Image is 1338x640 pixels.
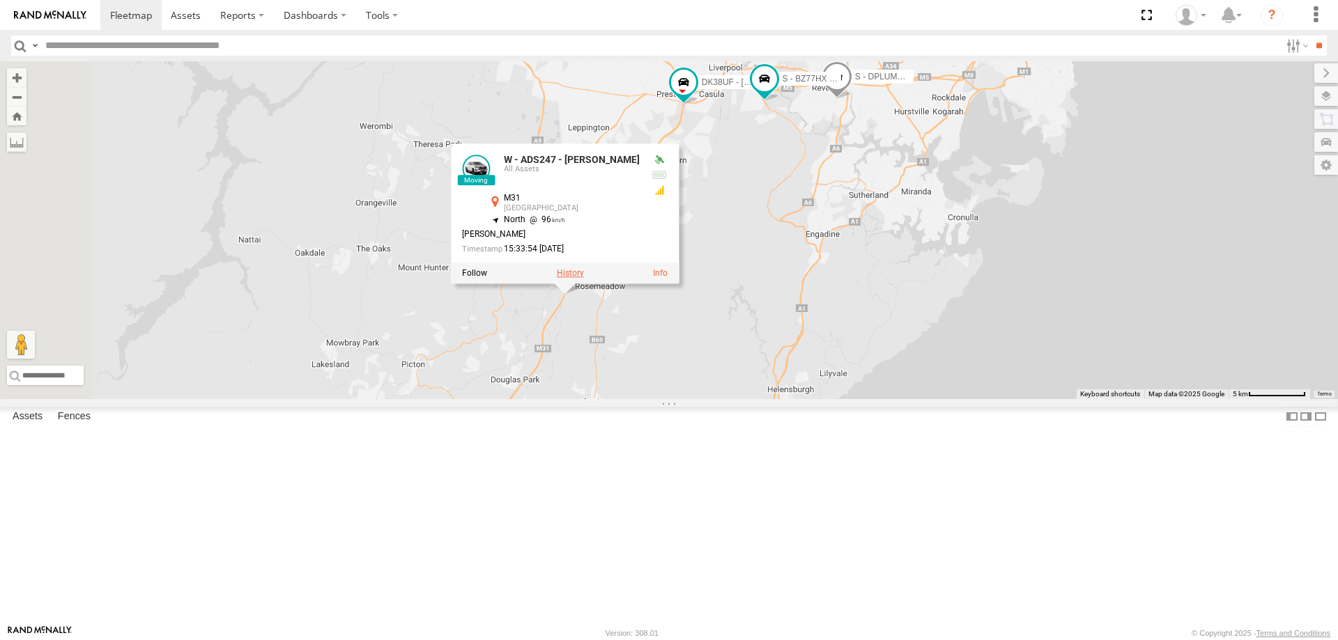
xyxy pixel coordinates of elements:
label: Dock Summary Table to the Left [1285,407,1299,427]
label: Search Filter Options [1281,36,1311,56]
div: Version: 308.01 [606,629,659,637]
span: DK38UF - [PERSON_NAME] [702,77,810,87]
span: 5 km [1233,390,1248,398]
label: View Asset History [557,268,584,278]
button: Zoom Home [7,107,26,125]
a: Terms and Conditions [1256,629,1330,637]
span: S - BZ77HX - [PERSON_NAME] [783,74,903,84]
label: Dock Summary Table to the Right [1299,407,1313,427]
i: ? [1261,4,1283,26]
div: Tye Clark [1171,5,1211,26]
div: [GEOGRAPHIC_DATA] [504,204,640,212]
div: M31 [504,194,640,203]
a: View Asset Details [462,155,490,182]
span: S - DPLUMR - [PERSON_NAME] [855,72,980,81]
button: Map Scale: 5 km per 79 pixels [1229,389,1310,399]
label: Measure [7,132,26,152]
div: Date/time of location update [462,244,640,253]
button: Zoom out [7,87,26,107]
label: Realtime tracking of Asset [462,268,487,278]
label: Map Settings [1314,155,1338,175]
span: 96 [525,214,565,224]
button: Zoom in [7,68,26,87]
button: Drag Pegman onto the map to open Street View [7,331,35,359]
div: All Assets [504,165,640,173]
span: Map data ©2025 Google [1148,390,1224,398]
label: Assets [6,407,49,426]
span: North [504,214,525,224]
label: Fences [51,407,98,426]
a: W - ADS247 - [PERSON_NAME] [504,154,640,165]
img: rand-logo.svg [14,10,86,20]
label: Search Query [29,36,40,56]
a: Terms (opens in new tab) [1317,391,1332,397]
button: Keyboard shortcuts [1080,389,1140,399]
div: [PERSON_NAME] [462,230,640,239]
div: Valid GPS Fix [651,155,668,166]
label: Hide Summary Table [1314,407,1328,427]
a: Visit our Website [8,626,72,640]
div: © Copyright 2025 - [1192,629,1330,637]
div: GSM Signal = 3 [651,185,668,196]
div: No voltage information received from this device. [651,169,668,180]
a: View Asset Details [653,268,668,278]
